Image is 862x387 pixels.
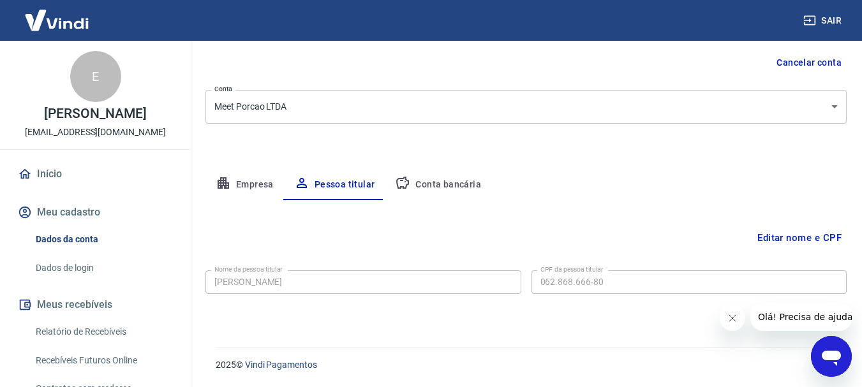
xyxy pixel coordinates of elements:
a: Dados de login [31,255,175,281]
p: 2025 © [216,358,831,372]
button: Pessoa titular [284,170,385,200]
iframe: Botão para abrir a janela de mensagens [811,336,852,377]
p: [PERSON_NAME] [44,107,146,120]
button: Sair [801,9,847,33]
a: Vindi Pagamentos [245,360,317,370]
button: Conta bancária [385,170,491,200]
iframe: Mensagem da empresa [750,303,852,331]
label: Conta [214,84,232,94]
button: Empresa [205,170,284,200]
label: Nome da pessoa titular [214,265,283,274]
a: Dados da conta [31,226,175,252]
button: Meu cadastro [15,198,175,226]
label: CPF da pessoa titular [540,265,604,274]
span: Olá! Precisa de ajuda? [8,9,107,19]
img: Vindi [15,1,98,40]
a: Início [15,160,175,188]
a: Relatório de Recebíveis [31,319,175,345]
button: Cancelar conta [771,51,847,75]
iframe: Fechar mensagem [720,305,745,331]
button: Editar nome e CPF [752,226,847,250]
a: Recebíveis Futuros Online [31,347,175,374]
p: [EMAIL_ADDRESS][DOMAIN_NAME] [25,126,166,139]
div: Meet Porcao LTDA [205,90,847,124]
div: E [70,51,121,102]
button: Meus recebíveis [15,291,175,319]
